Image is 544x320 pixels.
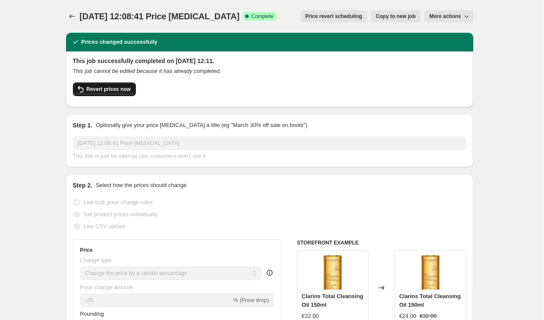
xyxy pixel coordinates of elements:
span: Use CSV upload [84,223,125,229]
span: This title is just for internal use, customers won't see it [73,153,206,159]
h2: Step 1. [73,121,93,130]
span: Change type [80,257,112,263]
img: shopping_12_-Photoroom_80x.png [413,255,448,290]
h3: Price [80,247,93,254]
input: -15 [80,293,231,307]
span: Price revert scheduling [305,13,362,20]
h6: STOREFRONT EXAMPLE [297,239,466,246]
span: Clarins Total Cleansing Oil 150ml [399,293,461,308]
span: Copy to new job [376,13,416,20]
img: shopping_12_-Photoroom_80x.png [316,255,350,290]
span: [DATE] 12:08:41 Price [MEDICAL_DATA] [80,12,240,21]
span: Use bulk price change rules [84,199,153,205]
input: 30% off holiday sale [73,136,466,150]
span: % (Price drop) [233,297,269,303]
span: €32.00 [302,313,319,319]
span: €32.00 [420,313,437,319]
button: Revert prices now [73,82,136,96]
span: Complete [251,13,273,20]
div: help [265,269,274,277]
span: €24.00 [399,313,416,319]
span: Rounding [80,311,104,317]
h2: Step 2. [73,181,93,190]
span: Price change amount [80,284,133,290]
h2: This job successfully completed on [DATE] 12:11. [73,57,466,65]
button: More actions [424,10,473,22]
h2: Prices changed successfully [81,38,158,46]
span: Revert prices now [87,86,131,93]
span: Set product prices individually [84,211,158,217]
span: More actions [429,13,461,20]
p: Optionally give your price [MEDICAL_DATA] a title (eg "March 30% off sale on boots") [96,121,307,130]
button: Copy to new job [371,10,421,22]
span: Clarins Total Cleansing Oil 150ml [302,293,364,308]
p: Select how the prices should change [96,181,186,190]
i: This job cannot be edited because it has already completed. [73,68,221,74]
button: Price revert scheduling [300,10,367,22]
button: Price change jobs [66,10,78,22]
